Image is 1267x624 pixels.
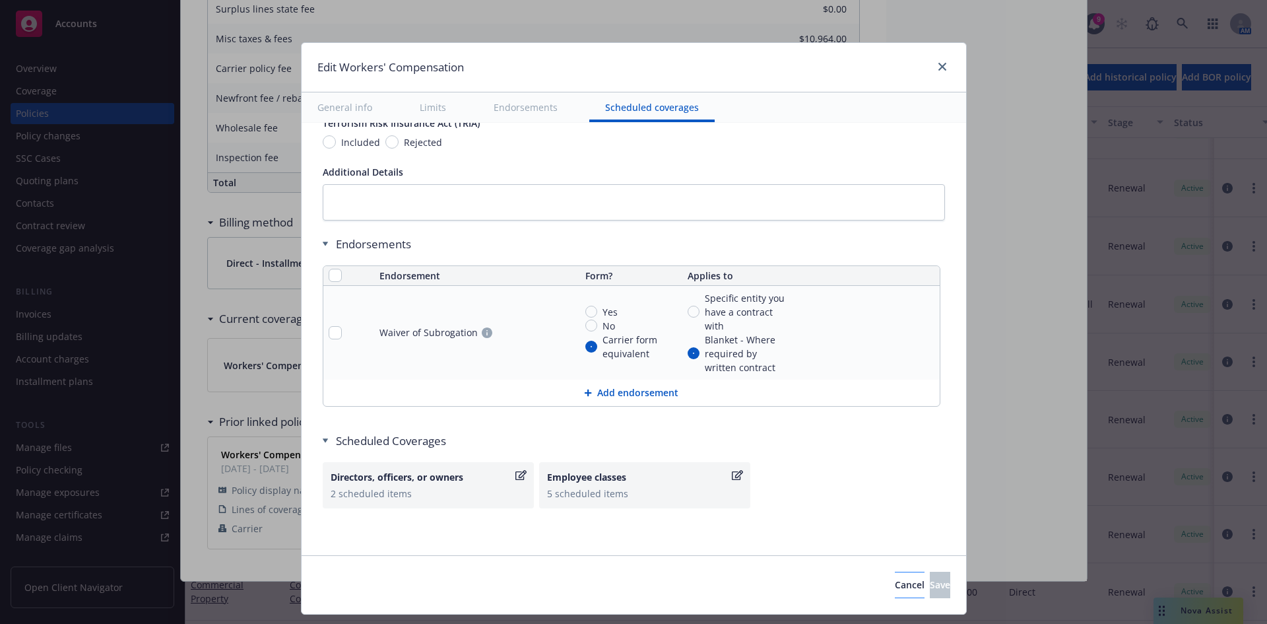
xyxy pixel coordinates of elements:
[682,266,939,286] th: Applies to
[331,470,513,484] div: Directors, officers, or owners
[323,380,940,406] button: Add endorsement
[585,341,597,353] input: Carrier form equivalent
[688,347,699,359] input: Blanket - Where required by written contract
[585,320,597,331] input: No
[331,487,526,501] div: 2 scheduled items
[302,92,388,122] button: General info
[547,487,742,501] div: 5 scheduled items
[341,135,380,149] span: Included
[705,291,787,333] span: Specific entity you have a contract with
[539,462,750,508] button: Employee classes5 scheduled items
[323,135,336,149] input: Included
[705,333,787,374] span: Blanket - Where required by written contract
[323,236,940,252] div: Endorsements
[589,92,715,122] button: Scheduled coverages
[602,319,615,333] span: No
[479,325,495,341] a: circleInformation
[379,326,478,339] div: Waiver of Subrogation
[385,135,399,149] input: Rejected
[323,433,945,449] div: Scheduled Coverages
[323,462,534,508] button: Directors, officers, or owners2 scheduled items
[404,92,462,122] button: Limits
[547,470,729,484] div: Employee classes
[602,333,678,361] span: Carrier form equivalent
[374,266,579,286] th: Endorsement
[688,306,699,318] input: Specific entity you have a contract with
[323,117,480,129] span: Terrorism Risk Insurance Act (TRIA)
[317,59,464,76] h1: Edit Workers' Compensation
[478,92,573,122] button: Endorsements
[404,135,442,149] span: Rejected
[585,306,597,318] input: Yes
[580,266,683,286] th: Form?
[602,305,618,319] span: Yes
[323,166,403,178] span: Additional Details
